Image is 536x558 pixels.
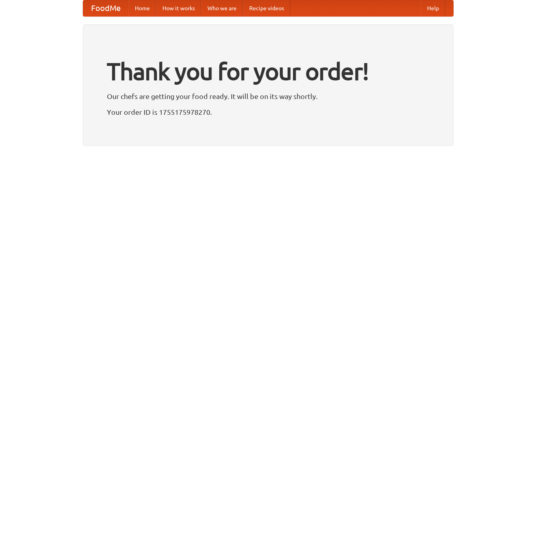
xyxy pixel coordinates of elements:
a: Help [421,0,445,16]
p: Your order ID is 1755175978270. [107,106,430,118]
h1: Thank you for your order! [107,52,430,90]
p: Our chefs are getting your food ready. It will be on its way shortly. [107,90,430,102]
a: Who we are [201,0,243,16]
a: How it works [156,0,201,16]
a: Recipe videos [243,0,290,16]
a: Home [129,0,156,16]
a: FoodMe [83,0,129,16]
